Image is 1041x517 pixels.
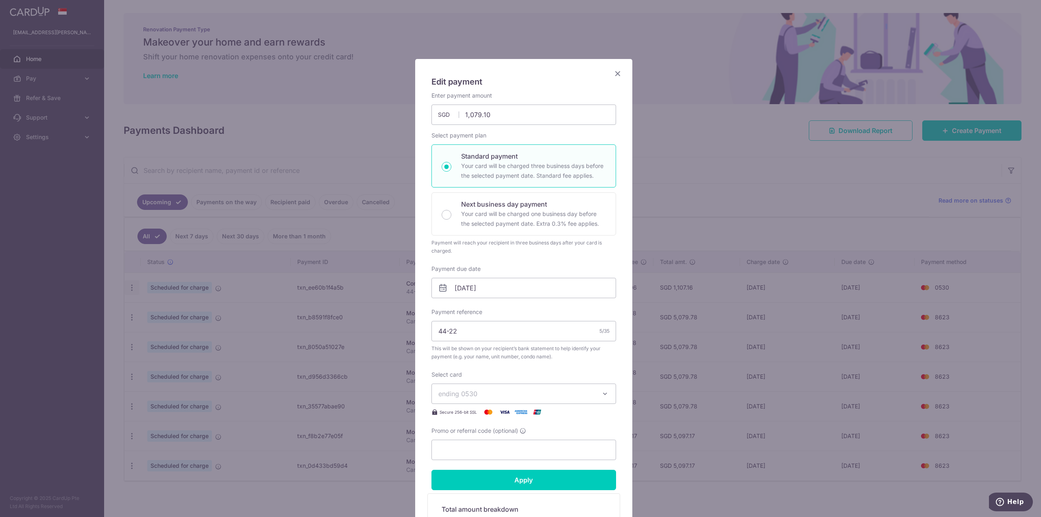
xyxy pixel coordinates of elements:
[431,239,616,255] div: Payment will reach your recipient in three business days after your card is charged.
[431,308,482,316] label: Payment reference
[431,265,481,273] label: Payment due date
[438,390,477,398] span: ending 0530
[497,407,513,417] img: Visa
[431,384,616,404] button: ending 0530
[461,151,606,161] p: Standard payment
[442,504,606,514] h5: Total amount breakdown
[461,161,606,181] p: Your card will be charged three business days before the selected payment date. Standard fee appl...
[613,69,623,79] button: Close
[431,470,616,490] input: Apply
[461,209,606,229] p: Your card will be charged one business day before the selected payment date. Extra 0.3% fee applies.
[989,493,1033,513] iframe: Opens a widget where you can find more information
[431,371,462,379] label: Select card
[431,131,486,140] label: Select payment plan
[431,278,616,298] input: DD / MM / YYYY
[529,407,545,417] img: UnionPay
[431,427,518,435] span: Promo or referral code (optional)
[431,75,616,88] h5: Edit payment
[513,407,529,417] img: American Express
[431,345,616,361] span: This will be shown on your recipient’s bank statement to help identify your payment (e.g. your na...
[431,105,616,125] input: 0.00
[440,409,477,415] span: Secure 256-bit SSL
[438,111,459,119] span: SGD
[461,199,606,209] p: Next business day payment
[599,327,610,335] div: 5/35
[480,407,497,417] img: Mastercard
[431,92,492,100] label: Enter payment amount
